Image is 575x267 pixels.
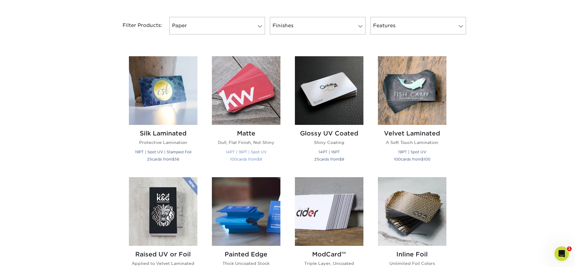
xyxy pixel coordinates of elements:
[394,157,401,161] span: 100
[567,246,572,251] span: 1
[212,56,280,170] a: Matte Business Cards Matte Dull, Flat Finish, Not Shiny 14PT | 16PT | Spot UV 100cards from$9
[295,260,363,266] p: Triple Layer, Uncoated
[318,150,340,154] small: 14PT | 16PT
[295,251,363,258] h2: ModCard™
[378,251,446,258] h2: Inline Foil
[169,17,265,34] a: Paper
[378,130,446,137] h2: Velvet Laminated
[135,150,191,154] small: 19PT | Spot UV | Stamped Foil
[398,150,426,154] small: 19PT | Spot UV
[295,56,363,125] img: Glossy UV Coated Business Cards
[260,157,262,161] span: 9
[212,130,280,137] h2: Matte
[129,177,197,246] img: Raised UV or Foil Business Cards
[370,17,466,34] a: Features
[295,130,363,137] h2: Glossy UV Coated
[378,56,446,125] img: Velvet Laminated Business Cards
[295,139,363,145] p: Shiny Coating
[378,260,446,266] p: Unlimited Foil Colors
[212,177,280,246] img: Painted Edge Business Cards
[147,157,179,161] small: cards from
[107,17,167,34] div: Filter Products:
[129,139,197,145] p: Protective Lamination
[314,157,344,161] small: cards from
[182,177,197,195] img: New Product
[230,157,262,161] small: cards from
[2,249,51,265] iframe: Google Customer Reviews
[212,260,280,266] p: Thick Uncoated Stock
[378,56,446,170] a: Velvet Laminated Business Cards Velvet Laminated A Soft Touch Lamination 19PT | Spot UV 100cards ...
[342,157,344,161] span: 9
[270,17,366,34] a: Finishes
[339,157,342,161] span: $
[295,177,363,246] img: ModCard™ Business Cards
[378,177,446,246] img: Inline Foil Business Cards
[212,251,280,258] h2: Painted Edge
[129,130,197,137] h2: Silk Laminated
[230,157,237,161] span: 100
[378,139,446,145] p: A Soft Touch Lamination
[212,56,280,125] img: Matte Business Cards
[295,56,363,170] a: Glossy UV Coated Business Cards Glossy UV Coated Shiny Coating 14PT | 16PT 25cards from$9
[257,157,260,161] span: $
[174,157,179,161] span: 56
[554,246,569,261] iframe: Intercom live chat
[226,150,267,154] small: 14PT | 16PT | Spot UV
[129,251,197,258] h2: Raised UV or Foil
[314,157,319,161] span: 25
[172,157,174,161] span: $
[129,56,197,170] a: Silk Laminated Business Cards Silk Laminated Protective Lamination 19PT | Spot UV | Stamped Foil ...
[421,157,423,161] span: $
[147,157,152,161] span: 25
[212,139,280,145] p: Dull, Flat Finish, Not Shiny
[423,157,430,161] span: 100
[129,56,197,125] img: Silk Laminated Business Cards
[394,157,430,161] small: cards from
